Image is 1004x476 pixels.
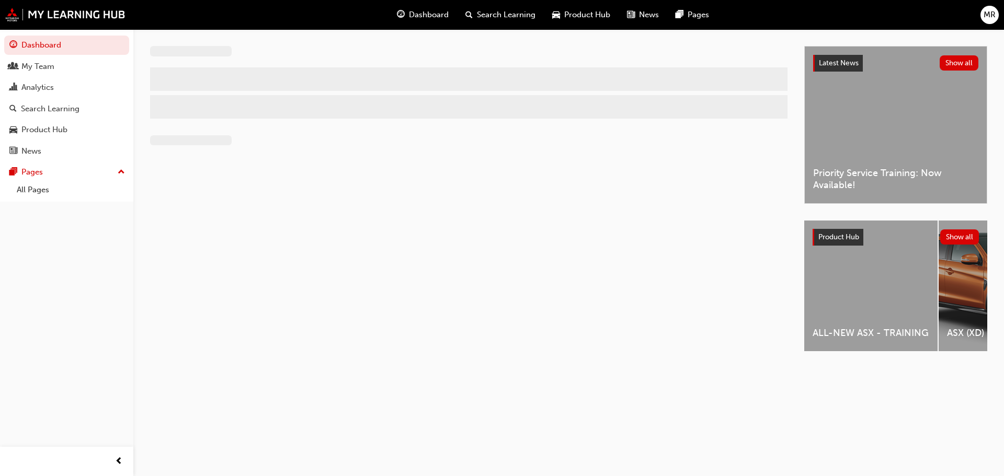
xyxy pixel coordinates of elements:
span: Priority Service Training: Now Available! [813,167,978,191]
div: Search Learning [21,103,79,115]
span: up-icon [118,166,125,179]
a: guage-iconDashboard [389,4,457,26]
span: car-icon [9,125,17,135]
div: Pages [21,166,43,178]
button: MR [980,6,999,24]
img: mmal [5,8,125,21]
div: Analytics [21,82,54,94]
span: chart-icon [9,83,17,92]
span: search-icon [465,8,473,21]
button: Show all [940,55,979,71]
span: Dashboard [409,9,449,21]
button: Show all [940,229,979,245]
span: News [639,9,659,21]
a: car-iconProduct Hub [544,4,619,26]
span: guage-icon [9,41,17,50]
span: Product Hub [564,9,610,21]
span: search-icon [9,105,17,114]
span: Search Learning [477,9,535,21]
div: Product Hub [21,124,67,136]
span: news-icon [627,8,635,21]
div: News [21,145,41,157]
a: My Team [4,57,129,76]
span: Pages [688,9,709,21]
span: pages-icon [676,8,683,21]
span: Product Hub [818,233,859,241]
button: DashboardMy TeamAnalyticsSearch LearningProduct HubNews [4,33,129,162]
button: Pages [4,162,129,182]
span: Latest News [819,59,859,67]
span: ALL-NEW ASX - TRAINING [813,327,929,339]
a: Latest NewsShow allPriority Service Training: Now Available! [804,46,987,204]
a: Search Learning [4,99,129,119]
a: Analytics [4,78,129,97]
a: search-iconSearch Learning [457,4,544,26]
a: All Pages [13,182,129,198]
a: Latest NewsShow all [813,55,978,72]
a: pages-iconPages [667,4,717,26]
a: News [4,142,129,161]
span: prev-icon [115,455,123,468]
span: pages-icon [9,168,17,177]
span: guage-icon [397,8,405,21]
a: Product Hub [4,120,129,140]
a: Product HubShow all [813,229,979,246]
span: news-icon [9,147,17,156]
span: MR [984,9,996,21]
a: Dashboard [4,36,129,55]
a: news-iconNews [619,4,667,26]
div: My Team [21,61,54,73]
span: car-icon [552,8,560,21]
a: ALL-NEW ASX - TRAINING [804,220,938,351]
span: people-icon [9,62,17,72]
